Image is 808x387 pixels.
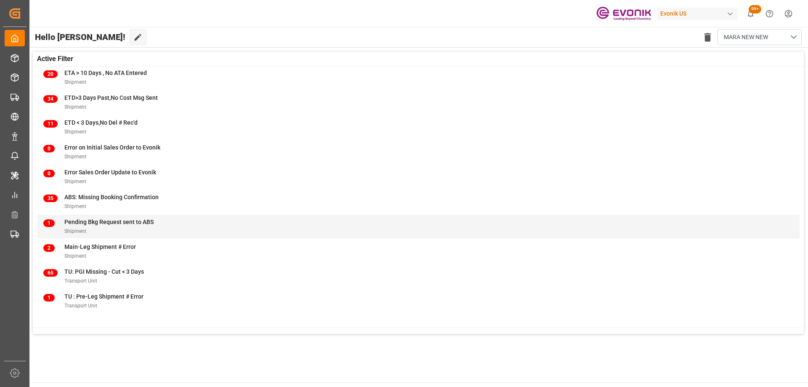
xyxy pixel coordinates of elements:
[43,69,793,86] a: 20ETA > 10 Days , No ATA EnteredShipment
[741,4,760,23] button: show 100 new notifications
[43,145,55,152] span: 0
[760,4,779,23] button: Help Center
[43,118,793,136] a: 11ETD < 3 Days,No Del # Rec'dShipment
[64,119,138,126] span: ETD < 3 Days,No Del # Rec'd
[64,169,156,176] span: Error Sales Order Update to Evonik
[64,69,147,76] span: ETA > 10 Days , No ATA Entered
[43,243,793,260] a: 2Main-Leg Shipment # ErrorShipment
[64,228,86,234] span: Shipment
[43,269,58,277] span: 65
[64,243,136,250] span: Main-Leg Shipment # Error
[43,292,793,310] a: 1TU : Pre-Leg Shipment # ErrorTransport Unit
[64,129,86,135] span: Shipment
[43,143,793,161] a: 0Error on Initial Sales Order to EvonikShipment
[43,120,58,128] span: 11
[64,278,97,284] span: Transport Unit
[596,6,651,21] img: Evonik-brand-mark-Deep-Purple-RGB.jpeg_1700498283.jpeg
[64,253,86,259] span: Shipment
[43,294,55,302] span: 1
[64,303,97,309] span: Transport Unit
[64,293,144,300] span: TU : Pre-Leg Shipment # Error
[43,193,793,211] a: 35ABS: Missing Booking ConfirmationShipment
[43,218,793,235] a: 1Pending Bkg Request sent to ABSShipment
[37,54,73,64] span: Active Filter
[43,93,793,111] a: 34ETD>3 Days Past,No Cost Msg SentShipment
[43,95,58,103] span: 34
[64,94,158,101] span: ETD>3 Days Past,No Cost Msg Sent
[64,104,86,110] span: Shipment
[64,154,86,160] span: Shipment
[43,170,55,177] span: 0
[657,8,738,20] div: Evonik US
[64,268,144,275] span: TU: PGI Missing - Cut < 3 Days
[43,267,793,285] a: 65TU: PGI Missing - Cut < 3 DaysTransport Unit
[749,5,761,13] span: 99+
[43,195,58,202] span: 35
[43,244,55,252] span: 2
[64,194,159,200] span: ABS: Missing Booking Confirmation
[64,79,86,85] span: Shipment
[35,29,125,45] span: Hello [PERSON_NAME]!
[718,29,802,45] button: open menu
[64,179,86,184] span: Shipment
[64,203,86,209] span: Shipment
[43,168,793,186] a: 0Error Sales Order Update to EvonikShipment
[43,219,55,227] span: 1
[43,70,58,78] span: 20
[657,5,741,21] button: Evonik US
[724,33,768,42] span: MARA NEW NEW
[64,219,154,225] span: Pending Bkg Request sent to ABS
[64,144,160,151] span: Error on Initial Sales Order to Evonik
